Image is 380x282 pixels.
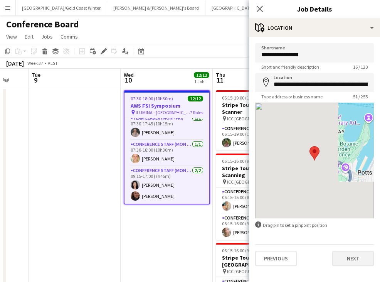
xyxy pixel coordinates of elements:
span: Short and friendly description [255,64,325,70]
a: Comms [57,32,81,42]
span: 9 [30,76,40,84]
span: Type address or business name [255,94,329,100]
span: Comms [61,33,78,40]
app-card-role: Conference Staff (Mon - Fri)1/106:15-15:00 (8h45m)[PERSON_NAME] [216,187,302,214]
span: 12/12 [188,96,203,101]
span: Thu [216,71,225,78]
a: View [3,32,20,42]
div: 1 Job [194,79,209,84]
div: Drag pin to set a pinpoint position [255,221,374,229]
span: 51 / 255 [347,94,374,100]
app-job-card: 06:15-19:00 (12h45m)1/1Stripe Tour 2025 - DHT Scanner ICC [GEOGRAPHIC_DATA]1 RoleConference Staff... [216,90,302,150]
span: 06:15-16:00 (9h45m) [222,158,262,164]
span: ICC [GEOGRAPHIC_DATA] [227,268,277,274]
div: Location [249,19,380,37]
span: 16 / 120 [347,64,374,70]
div: [DATE] [6,59,24,67]
span: 06:15-16:00 (9h45m) [222,248,262,253]
span: ICC [GEOGRAPHIC_DATA] [227,116,277,122]
span: 06:15-19:00 (12h45m) [222,95,264,101]
h3: Stripe Tour 2025 - DHT Scanner [216,101,302,115]
h3: Job Details [249,4,380,14]
button: [GEOGRAPHIC_DATA]/Gold Coast Winter [16,0,107,15]
button: [PERSON_NAME] & [PERSON_NAME]'s Board [107,0,205,15]
h1: Conference Board [6,19,79,30]
span: Tue [32,71,40,78]
app-card-role: Conference Staff (Mon - Fri)1/107:30-18:00 (10h30m)[PERSON_NAME] [124,140,209,166]
span: 12/12 [194,72,209,78]
span: Jobs [41,33,53,40]
app-card-role: Team Leader (Mon - Fri)1/107:30-17:45 (10h15m)[PERSON_NAME] [124,114,209,140]
span: ICC [GEOGRAPHIC_DATA] [227,179,277,185]
app-card-role: Conference Staff (Mon - Fri)1/106:15-19:00 (12h45m)[PERSON_NAME] [216,124,302,150]
span: 7 Roles [190,110,203,115]
a: Edit [22,32,37,42]
h3: Stripe Tour 2025 - [GEOGRAPHIC_DATA] Scanner [216,254,302,268]
app-job-card: 07:30-18:00 (10h30m)12/12AWS FSI Symposium ILUMINA - [GEOGRAPHIC_DATA]7 Roles[PERSON_NAME][PERSON... [124,90,210,204]
span: 10 [123,76,134,84]
span: ILUMINA - [GEOGRAPHIC_DATA] [136,110,190,115]
app-card-role: Conference Staff (Mon - Fri)1/106:15-16:00 (9h45m)[PERSON_NAME] [216,214,302,240]
h3: Stripe Tour 2025 - Parkside 2 Scanning [216,165,302,179]
div: AEST [48,60,58,66]
h3: AWS FSI Symposium [124,102,209,109]
span: Week 37 [25,60,45,66]
button: Next [332,251,374,266]
span: 11 [215,76,225,84]
a: Jobs [38,32,56,42]
span: Wed [124,71,134,78]
button: Previous [255,251,297,266]
button: [GEOGRAPHIC_DATA] [205,0,261,15]
span: Edit [25,33,34,40]
app-job-card: 06:15-16:00 (9h45m)2/2Stripe Tour 2025 - Parkside 2 Scanning ICC [GEOGRAPHIC_DATA]2 RolesConferen... [216,154,302,240]
span: 07:30-18:00 (10h30m) [131,96,173,101]
span: View [6,33,17,40]
app-card-role: Conference Staff (Mon - Fri)2/209:15-17:00 (7h45m)[PERSON_NAME][PERSON_NAME] [124,166,209,204]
